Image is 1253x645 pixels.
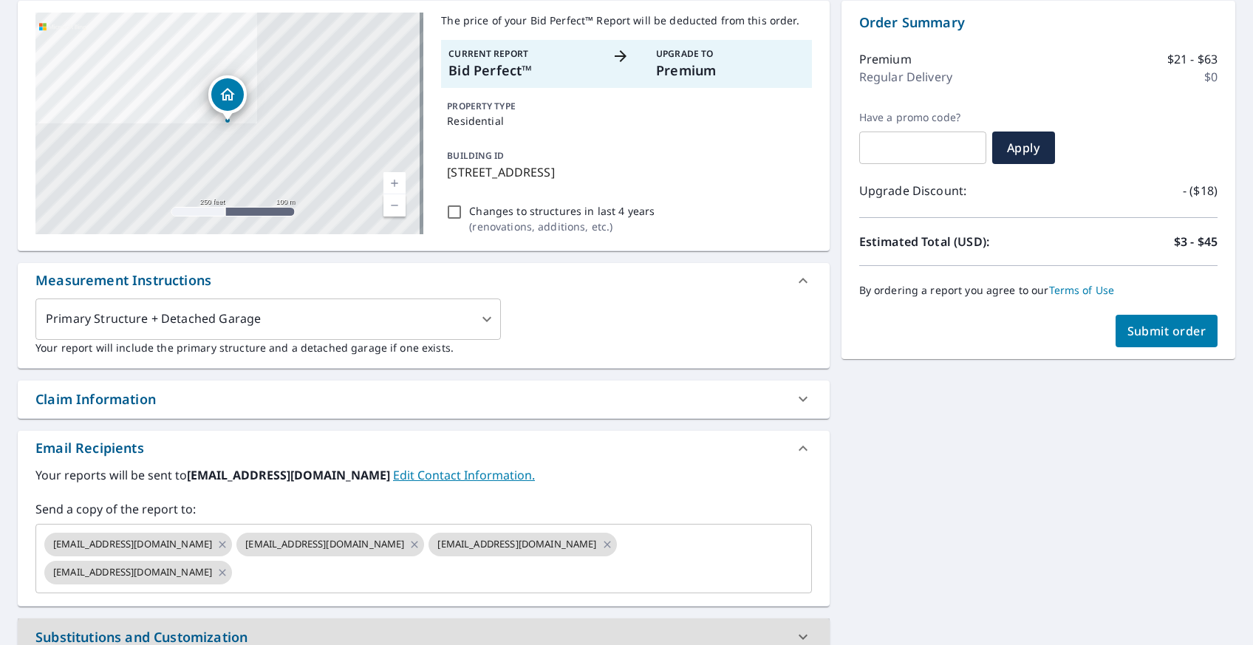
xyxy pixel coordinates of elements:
a: EditContactInfo [393,467,535,483]
span: Apply [1004,140,1043,156]
p: By ordering a report you agree to our [859,284,1218,297]
div: Email Recipients [35,438,144,458]
div: Email Recipients [18,431,830,466]
span: [EMAIL_ADDRESS][DOMAIN_NAME] [44,565,221,579]
button: Submit order [1116,315,1218,347]
p: Premium [859,50,912,68]
p: $0 [1204,68,1218,86]
p: $21 - $63 [1167,50,1218,68]
p: Bid Perfect™ [448,61,597,81]
p: PROPERTY TYPE [447,100,805,113]
p: Residential [447,113,805,129]
div: [EMAIL_ADDRESS][DOMAIN_NAME] [429,533,616,556]
div: Dropped pin, building 1, Residential property, 570 SW 62nd Ave Margate, FL 33068 [208,75,247,121]
div: Claim Information [18,380,830,418]
p: The price of your Bid Perfect™ Report will be deducted from this order. [441,13,811,28]
b: [EMAIL_ADDRESS][DOMAIN_NAME] [187,467,393,483]
div: Claim Information [35,389,156,409]
p: Upgrade Discount: [859,182,1039,199]
label: Have a promo code? [859,111,986,124]
label: Your reports will be sent to [35,466,812,484]
span: [EMAIL_ADDRESS][DOMAIN_NAME] [44,537,221,551]
p: BUILDING ID [447,149,504,162]
p: Regular Delivery [859,68,952,86]
p: Order Summary [859,13,1218,33]
p: - ($18) [1183,182,1218,199]
p: [STREET_ADDRESS] [447,163,805,181]
p: Premium [656,61,805,81]
p: Your report will include the primary structure and a detached garage if one exists. [35,340,812,355]
span: Submit order [1127,323,1206,339]
div: Measurement Instructions [18,263,830,298]
p: Changes to structures in last 4 years [469,203,655,219]
button: Apply [992,132,1055,164]
p: Estimated Total (USD): [859,233,1039,250]
label: Send a copy of the report to: [35,500,812,518]
span: [EMAIL_ADDRESS][DOMAIN_NAME] [236,537,413,551]
p: ( renovations, additions, etc. ) [469,219,655,234]
div: Primary Structure + Detached Garage [35,298,501,340]
a: Current Level 17, Zoom Out [383,194,406,216]
div: [EMAIL_ADDRESS][DOMAIN_NAME] [236,533,424,556]
p: Current Report [448,47,597,61]
p: $3 - $45 [1174,233,1218,250]
p: Upgrade To [656,47,805,61]
div: [EMAIL_ADDRESS][DOMAIN_NAME] [44,533,232,556]
span: [EMAIL_ADDRESS][DOMAIN_NAME] [429,537,605,551]
div: Measurement Instructions [35,270,211,290]
a: Current Level 17, Zoom In [383,172,406,194]
a: Terms of Use [1049,283,1115,297]
div: [EMAIL_ADDRESS][DOMAIN_NAME] [44,561,232,584]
